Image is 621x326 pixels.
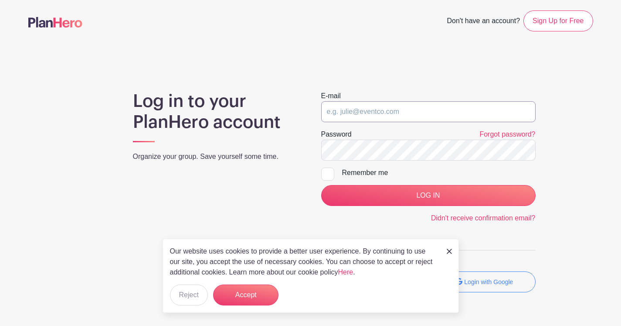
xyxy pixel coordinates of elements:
button: Login with Google [434,271,536,292]
button: Accept [213,285,278,305]
button: Reject [170,285,208,305]
h1: Log in to your PlanHero account [133,91,300,133]
small: Login with Google [464,278,513,285]
img: logo-507f7623f17ff9eddc593b1ce0a138ce2505c220e1c5a4e2b4648c50719b7d32.svg [28,17,82,27]
p: Our website uses cookies to provide a better user experience. By continuing to use our site, you ... [170,246,438,278]
input: e.g. julie@eventco.com [321,101,536,122]
a: Sign Up for Free [523,10,593,31]
label: Password [321,129,352,140]
p: Organize your group. Save yourself some time. [133,151,300,162]
span: Don't have an account? [447,12,520,31]
img: close_button-5f87c8562297e5c2d7936805f587ecaba9071eb48480494691a3f1689db116b3.svg [447,249,452,254]
input: LOG IN [321,185,536,206]
a: Forgot password? [479,130,535,138]
a: Here [338,268,353,276]
label: E-mail [321,91,341,101]
div: Remember me [342,168,536,178]
a: Didn't receive confirmation email? [431,214,536,222]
